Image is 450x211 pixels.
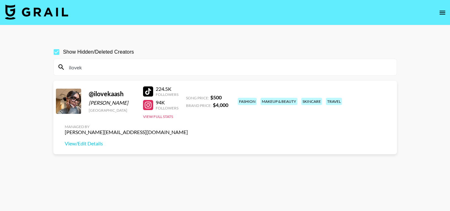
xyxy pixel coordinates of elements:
div: Managed By [65,124,188,129]
div: 224.5K [156,86,178,92]
div: @ ilovekaash [89,90,135,98]
button: open drawer [436,6,449,19]
div: skincare [301,98,322,105]
span: Show Hidden/Deleted Creators [63,48,134,56]
div: Followers [156,92,178,97]
strong: $ 500 [210,94,222,100]
input: Search by User Name [65,62,393,72]
div: [PERSON_NAME] [89,100,135,106]
div: [PERSON_NAME][EMAIL_ADDRESS][DOMAIN_NAME] [65,129,188,135]
div: travel [326,98,342,105]
div: 94K [156,99,178,106]
div: makeup & beauty [261,98,297,105]
span: Song Price: [186,96,209,100]
div: Followers [156,106,178,110]
div: [GEOGRAPHIC_DATA] [89,108,135,113]
img: Grail Talent [5,4,68,20]
button: View Full Stats [143,114,173,119]
a: View/Edit Details [65,140,188,147]
span: Brand Price: [186,103,212,108]
strong: $ 4,000 [213,102,228,108]
div: fashion [238,98,257,105]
